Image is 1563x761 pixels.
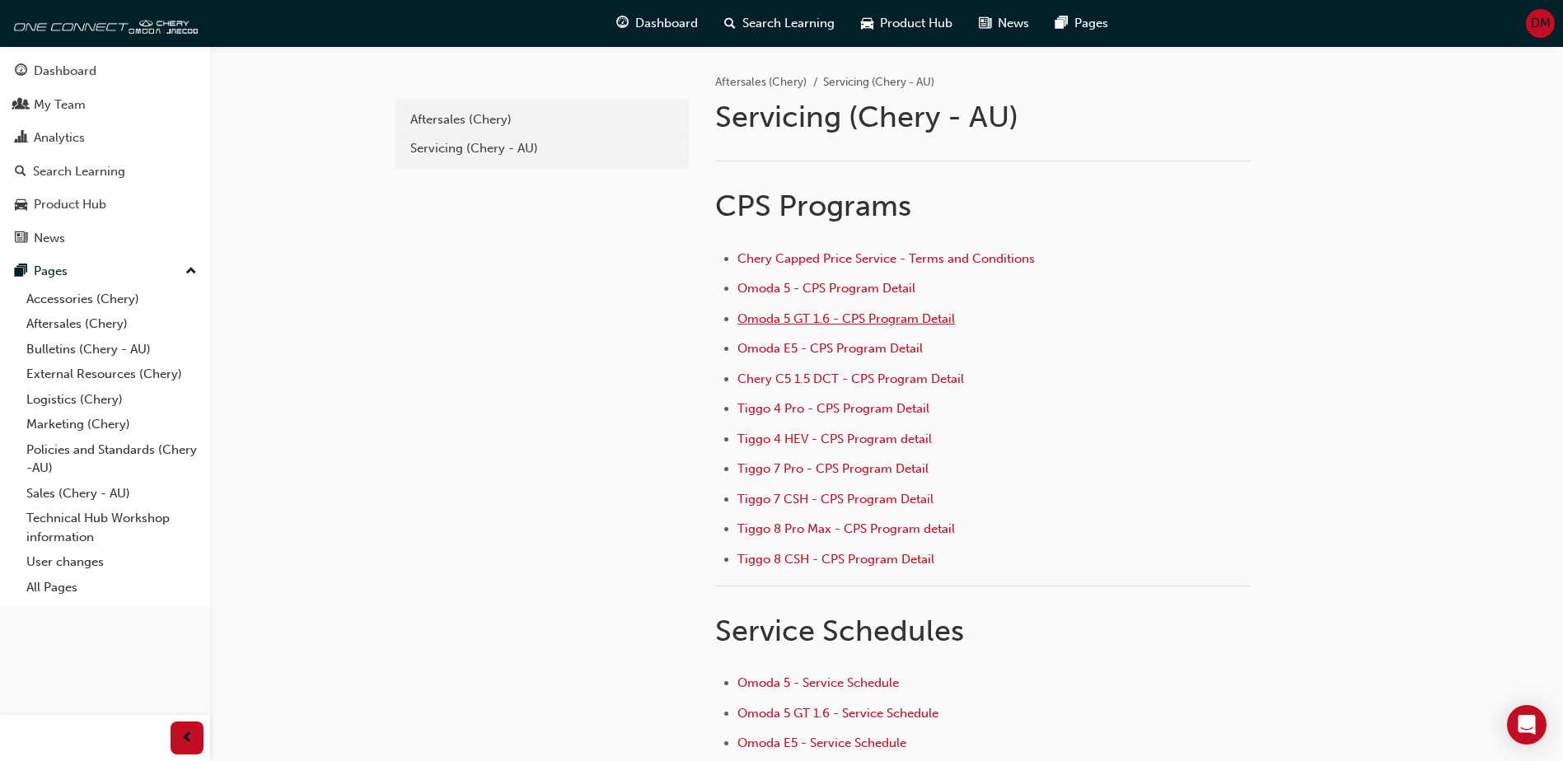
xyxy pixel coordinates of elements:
[715,99,1256,135] h1: Servicing (Chery - AU)
[34,262,68,281] div: Pages
[20,412,204,437] a: Marketing (Chery)
[7,56,204,86] a: Dashboard
[20,575,204,600] a: All Pages
[737,492,934,507] a: Tiggo 7 CSH - CPS Program Detail
[737,251,1035,266] a: Chery Capped Price Service - Terms and Conditions
[7,90,204,120] a: My Team
[15,264,27,279] span: pages-icon
[823,73,934,92] li: Servicing (Chery - AU)
[20,362,204,387] a: External Resources (Chery)
[20,506,204,549] a: Technical Hub Workshop information
[20,481,204,507] a: Sales (Chery - AU)
[724,13,736,34] span: search-icon
[402,134,682,163] a: Servicing (Chery - AU)
[737,401,929,416] a: Tiggo 4 Pro - CPS Program Detail
[742,14,835,33] span: Search Learning
[7,53,204,256] button: DashboardMy TeamAnalyticsSearch LearningProduct HubNews
[410,110,674,129] div: Aftersales (Chery)
[34,229,65,248] div: News
[7,156,204,187] a: Search Learning
[7,256,204,287] button: Pages
[848,7,966,40] a: car-iconProduct Hub
[7,189,204,220] a: Product Hub
[185,261,197,282] span: up-icon
[15,165,26,180] span: search-icon
[20,337,204,362] a: Bulletins (Chery - AU)
[737,461,929,476] a: Tiggo 7 Pro - CPS Program Detail
[1526,9,1555,38] button: DM
[20,287,204,312] a: Accessories (Chery)
[603,7,711,40] a: guage-iconDashboard
[616,13,629,34] span: guage-icon
[998,14,1029,33] span: News
[880,14,952,33] span: Product Hub
[737,735,906,750] a: Omoda E5 - Service Schedule
[34,128,85,147] div: Analytics
[7,123,204,153] a: Analytics
[737,521,955,536] a: Tiggo 8 Pro Max - CPS Program detail
[737,706,938,721] a: Omoda 5 GT 1.6 - Service Schedule
[34,62,96,81] div: Dashboard
[410,139,674,158] div: Servicing (Chery - AU)
[1074,14,1108,33] span: Pages
[737,552,934,567] a: Tiggo 8 CSH - CPS Program Detail
[737,311,955,326] a: Omoda 5 GT 1.6 - CPS Program Detail
[715,75,807,89] a: Aftersales (Chery)
[1507,705,1547,745] div: Open Intercom Messenger
[15,64,27,79] span: guage-icon
[737,281,915,296] a: Omoda 5 - CPS Program Detail
[979,13,991,34] span: news-icon
[966,7,1042,40] a: news-iconNews
[1042,7,1121,40] a: pages-iconPages
[861,13,873,34] span: car-icon
[715,613,964,648] span: Service Schedules
[737,341,923,356] a: Omoda E5 - CPS Program Detail
[20,549,204,575] a: User changes
[15,98,27,113] span: people-icon
[737,675,899,690] a: Omoda 5 - Service Schedule
[20,311,204,337] a: Aftersales (Chery)
[15,198,27,212] span: car-icon
[737,432,932,446] a: Tiggo 4 HEV - CPS Program detail
[1055,13,1068,34] span: pages-icon
[20,387,204,413] a: Logistics (Chery)
[635,14,698,33] span: Dashboard
[711,7,848,40] a: search-iconSearch Learning
[1531,14,1551,33] span: DM
[7,223,204,254] a: News
[8,7,198,40] img: oneconnect
[34,195,106,214] div: Product Hub
[737,371,964,386] a: Chery C5 1.5 DCT - CPS Program Detail
[15,131,27,146] span: chart-icon
[20,437,204,481] a: Policies and Standards (Chery -AU)
[181,728,194,749] span: prev-icon
[15,231,27,246] span: news-icon
[715,188,911,223] span: CPS Programs
[33,162,125,181] div: Search Learning
[402,105,682,134] a: Aftersales (Chery)
[34,96,86,114] div: My Team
